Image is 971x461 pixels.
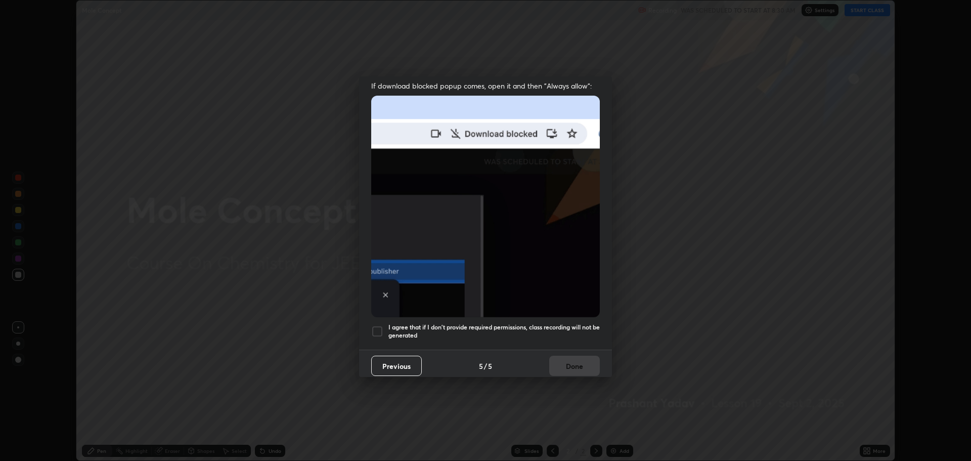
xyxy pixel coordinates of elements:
span: If download blocked popup comes, open it and then "Always allow": [371,81,600,91]
h4: 5 [488,361,492,371]
button: Previous [371,356,422,376]
h5: I agree that if I don't provide required permissions, class recording will not be generated [388,323,600,339]
img: downloads-permission-blocked.gif [371,96,600,317]
h4: / [484,361,487,371]
h4: 5 [479,361,483,371]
